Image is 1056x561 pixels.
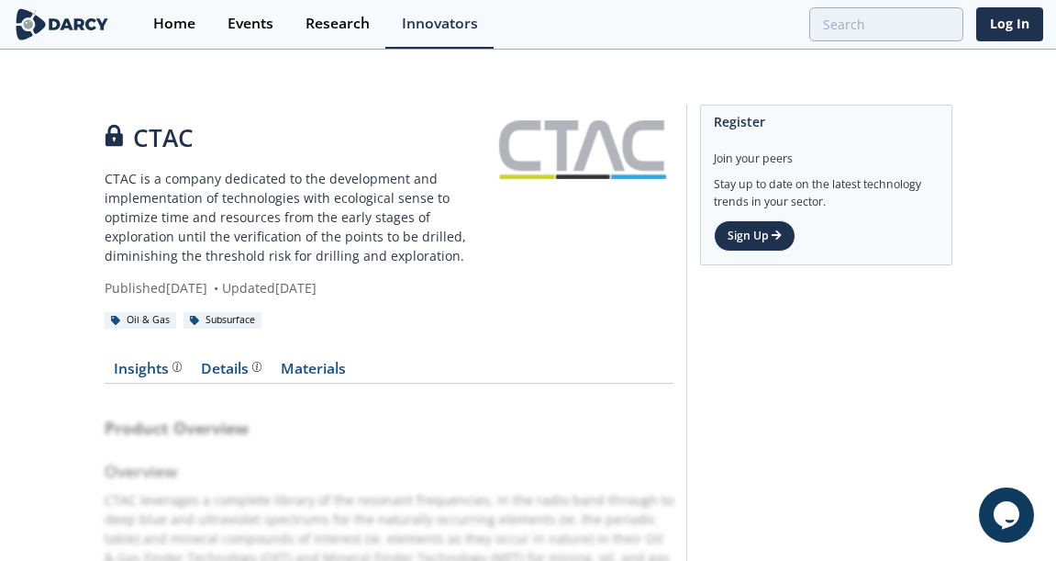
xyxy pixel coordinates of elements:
[714,220,795,252] a: Sign Up
[714,138,939,167] div: Join your peers
[306,17,370,31] div: Research
[13,8,111,40] img: logo-wide.svg
[183,312,262,329] div: Subsurface
[105,362,192,384] a: Insights
[402,17,478,31] div: Innovators
[105,278,493,297] div: Published [DATE] Updated [DATE]
[105,120,493,156] div: CTAC
[252,362,262,372] img: information.svg
[272,362,356,384] a: Materials
[714,167,939,210] div: Stay up to date on the latest technology trends in your sector.
[211,279,222,297] span: •
[809,7,963,41] input: Advanced Search
[979,488,1038,543] iframe: chat widget
[172,362,183,372] img: information.svg
[714,106,939,138] div: Register
[114,362,182,376] div: Insights
[153,17,195,31] div: Home
[201,362,261,376] div: Details
[976,7,1043,41] a: Log In
[105,169,493,265] p: CTAC is a company dedicated to the development and implementation of technologies with ecological...
[228,17,273,31] div: Events
[192,362,272,384] a: Details
[105,312,177,329] div: Oil & Gas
